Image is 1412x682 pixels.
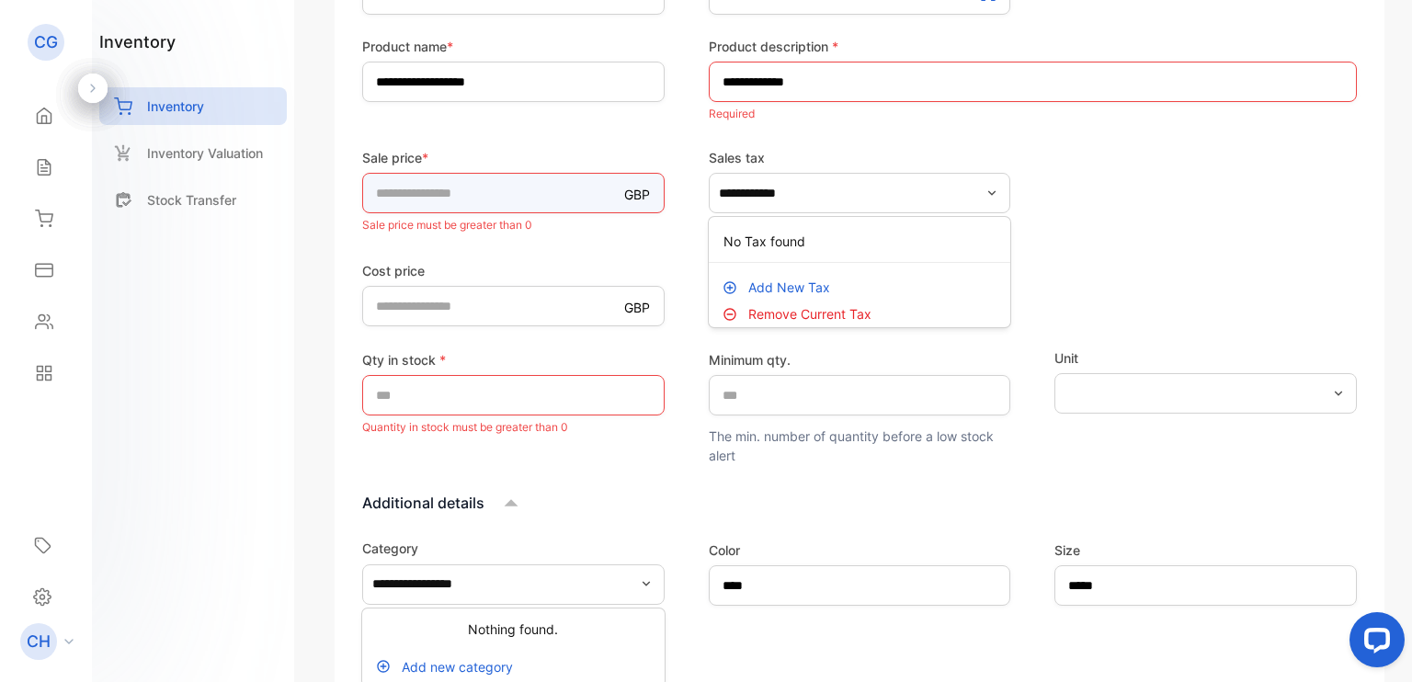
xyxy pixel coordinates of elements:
p: Inventory [147,97,204,116]
p: Required [709,102,1357,126]
p: GBP [624,185,650,204]
a: Inventory Valuation [99,134,287,172]
p: CH [27,630,51,654]
p: Quantity in stock must be greater than 0 [362,415,665,439]
a: Stock Transfer [99,181,287,219]
p: Remove current tax [748,304,871,324]
div: Nothing found. [362,612,665,646]
p: Additional details [362,492,484,514]
label: Sale price [362,148,665,167]
iframe: LiveChat chat widget [1335,605,1412,682]
label: Cost price [362,261,665,280]
label: Category [362,539,665,558]
p: Stock Transfer [147,190,236,210]
p: Sale price must be greater than 0 [362,213,665,237]
label: Qty in stock [362,350,665,369]
label: Product description [709,37,1357,56]
label: Product name [362,37,665,56]
label: Unit [1054,348,1357,368]
p: GBP [624,298,650,317]
p: No Tax found [723,232,1004,251]
label: Minimum qty. [709,350,1011,369]
h1: inventory [99,29,176,54]
p: The min. number of quantity before a low stock alert [709,426,1011,465]
label: Color [709,540,1011,560]
label: Size [1054,540,1357,560]
p: CG [34,30,58,54]
p: Inventory Valuation [147,143,263,163]
label: Sales tax [709,148,1011,167]
p: Add new category [402,657,513,676]
a: Inventory [99,87,287,125]
p: Add New Tax [748,278,830,297]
